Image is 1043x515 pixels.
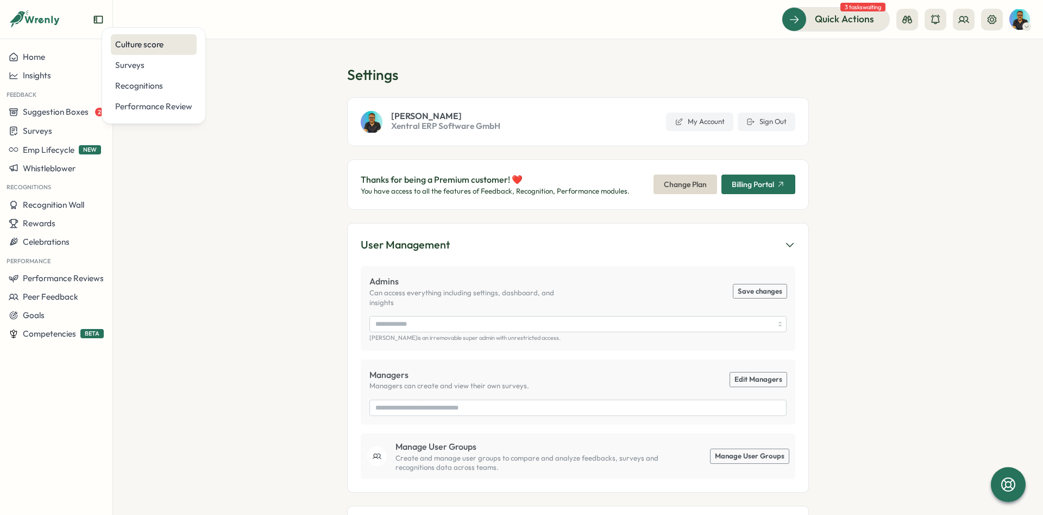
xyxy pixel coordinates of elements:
div: Performance Review [115,101,192,113]
a: Edit Managers [730,373,787,387]
div: Surveys [115,59,192,71]
a: My Account [666,113,733,131]
p: Managers can create and view their own surveys. [369,381,529,391]
span: [PERSON_NAME] [391,111,500,120]
span: NEW [79,145,101,154]
span: Suggestion Boxes [23,107,89,117]
div: Culture score [115,39,192,51]
span: Performance Reviews [23,273,104,283]
p: [PERSON_NAME] is an irremovable super admin with unrestricted access. [369,334,787,342]
span: Change Plan [664,175,707,194]
img: Johannes Keller [361,111,382,133]
span: Xentral ERP Software GmbH [391,120,500,132]
span: My Account [688,117,725,127]
p: Thanks for being a Premium customer! ❤️ [361,173,630,187]
div: Recognitions [115,80,192,92]
button: Change Plan [654,175,717,194]
p: Admins [369,275,578,288]
a: Culture score [111,34,197,55]
a: Performance Review [111,96,197,117]
a: Recognitions [111,76,197,96]
span: Billing Portal [732,181,774,188]
span: Whistleblower [23,163,76,173]
span: Peer Feedback [23,291,78,302]
span: Goals [23,310,45,320]
a: Surveys [111,55,197,76]
span: Celebrations [23,237,70,247]
span: Rewards [23,218,55,228]
p: You have access to all the features of Feedback, Recognition, Performance modules. [361,187,630,196]
span: Home [23,52,45,62]
span: Sign Out [759,117,787,127]
p: Can access everything including settings, dashboard, and insights [369,288,578,307]
span: Emp Lifecycle [23,145,74,155]
button: Save changes [733,284,787,299]
span: Quick Actions [815,12,874,26]
a: Manage User Groups [711,449,789,463]
p: Managers [369,368,529,382]
span: Insights [23,70,51,80]
span: 2 [95,108,104,116]
button: Sign Out [738,113,795,131]
button: Quick Actions [782,7,890,31]
span: 3 tasks waiting [840,3,885,11]
div: User Management [361,237,450,253]
button: Billing Portal [721,175,795,194]
button: User Management [361,237,795,253]
img: Johannes Keller [1009,9,1030,30]
span: Recognition Wall [23,200,84,210]
span: BETA [80,329,104,338]
span: Surveys [23,126,52,136]
h1: Settings [347,65,809,84]
span: Competencies [23,328,76,339]
p: Create and manage user groups to compare and analyze feedbacks, surveys and recognitions data acr... [395,454,674,473]
button: Expand sidebar [93,14,104,25]
p: Manage User Groups [395,440,674,454]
